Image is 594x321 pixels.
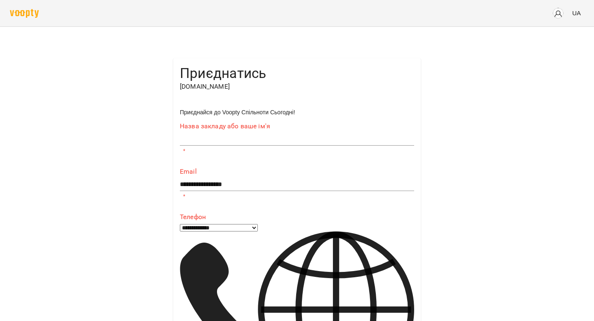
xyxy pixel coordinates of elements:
[180,168,414,175] label: Email
[180,82,414,92] p: [DOMAIN_NAME]
[552,7,564,19] img: avatar_s.png
[180,65,414,82] h4: Приєднатись
[569,5,584,21] button: UA
[572,9,581,17] span: UA
[180,214,414,220] label: Телефон
[180,123,414,130] label: Назва закладу або ваше ім'я
[10,9,39,18] img: voopty.png
[180,224,258,231] select: Phone number country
